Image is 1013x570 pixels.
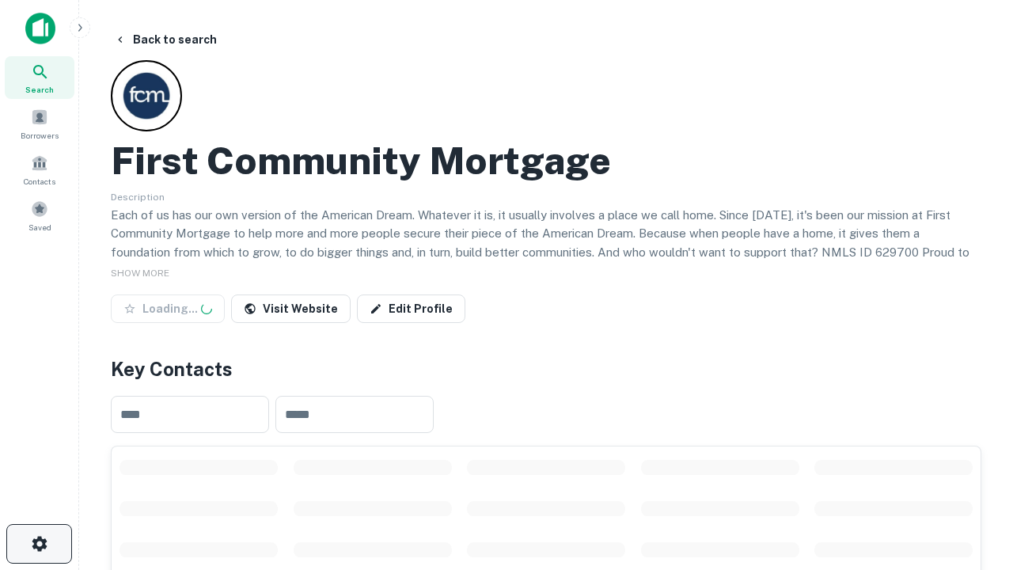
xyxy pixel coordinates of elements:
a: Saved [5,194,74,237]
span: Contacts [24,175,55,188]
a: Borrowers [5,102,74,145]
iframe: Chat Widget [934,393,1013,469]
img: capitalize-icon.png [25,13,55,44]
span: Saved [28,221,51,234]
span: SHOW MORE [111,268,169,279]
h2: First Community Mortgage [111,138,611,184]
a: Contacts [5,148,74,191]
a: Edit Profile [357,294,465,323]
span: Borrowers [21,129,59,142]
span: Description [111,192,165,203]
span: Search [25,83,54,96]
h4: Key Contacts [111,355,981,383]
p: Each of us has our own version of the American Dream. Whatever it is, it usually involves a place... [111,206,981,280]
a: Visit Website [231,294,351,323]
button: Back to search [108,25,223,54]
a: Search [5,56,74,99]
